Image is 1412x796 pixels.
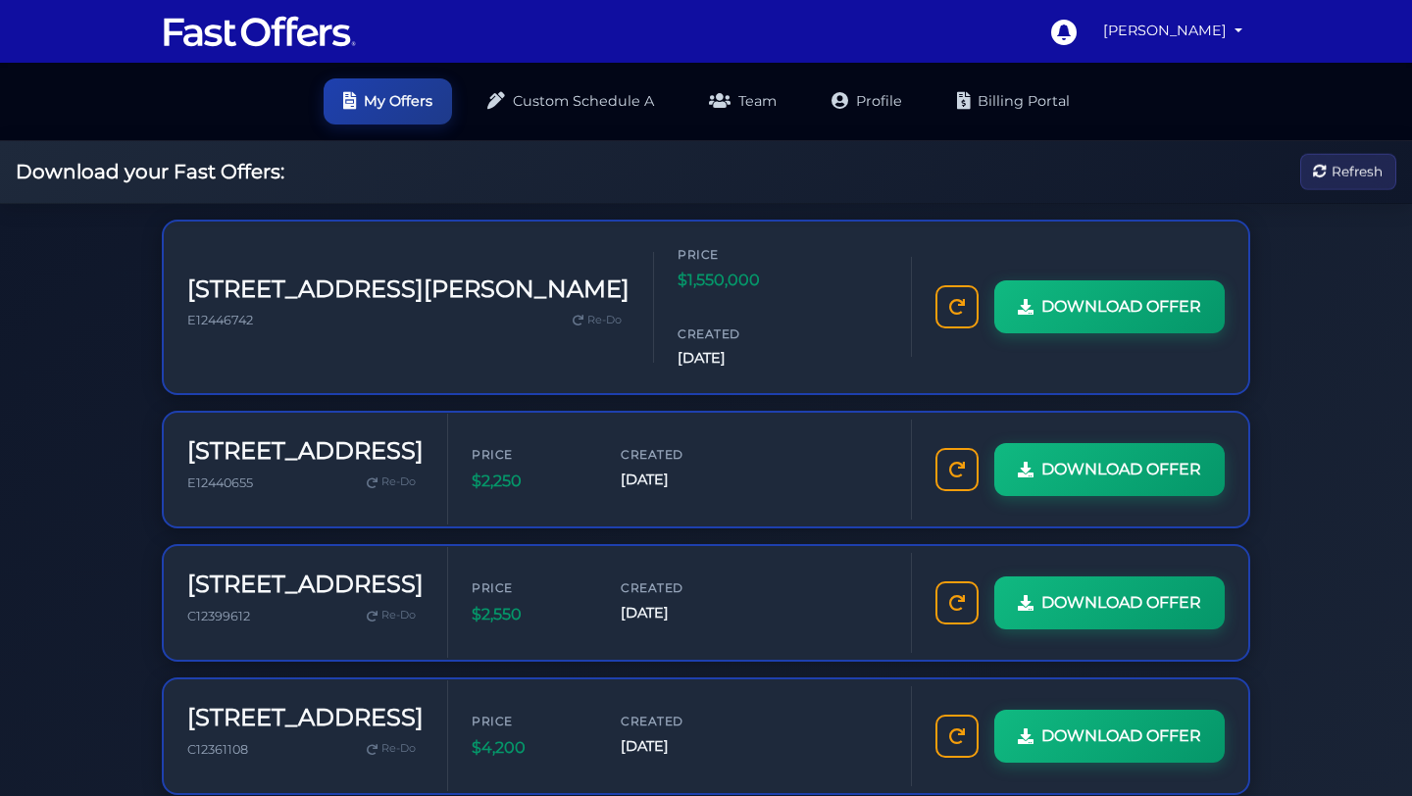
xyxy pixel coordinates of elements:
h3: [STREET_ADDRESS] [187,571,424,599]
span: Re-Do [381,607,416,624]
a: Custom Schedule A [468,78,674,124]
span: Price [678,245,795,264]
a: DOWNLOAD OFFER [994,576,1225,629]
span: E12446742 [187,313,253,327]
span: $2,250 [472,469,589,494]
span: DOWNLOAD OFFER [1041,723,1201,749]
span: DOWNLOAD OFFER [1041,457,1201,482]
span: Price [472,578,589,597]
span: $4,200 [472,735,589,761]
h3: [STREET_ADDRESS] [187,437,424,466]
span: Re-Do [587,312,622,329]
span: [DATE] [621,469,738,491]
span: C12361108 [187,742,248,757]
a: Re-Do [359,603,424,628]
span: Created [621,578,738,597]
a: My Offers [324,78,452,124]
span: E12440655 [187,475,253,490]
span: Created [621,445,738,464]
span: Price [472,712,589,730]
span: $1,550,000 [678,268,795,293]
a: Billing Portal [937,78,1089,124]
a: Team [689,78,796,124]
h2: Download your Fast Offers: [16,160,284,183]
span: DOWNLOAD OFFER [1041,590,1201,616]
span: Re-Do [381,740,416,758]
span: [DATE] [621,735,738,758]
span: $2,550 [472,602,589,627]
h3: [STREET_ADDRESS][PERSON_NAME] [187,275,630,304]
a: Re-Do [565,308,630,333]
a: DOWNLOAD OFFER [994,280,1225,333]
span: [DATE] [678,347,795,370]
span: Re-Do [381,473,416,491]
span: Price [472,445,589,464]
a: [PERSON_NAME] [1095,12,1250,50]
a: Re-Do [359,736,424,762]
a: Profile [812,78,922,124]
a: DOWNLOAD OFFER [994,710,1225,763]
a: DOWNLOAD OFFER [994,443,1225,496]
span: Refresh [1332,161,1383,182]
span: Created [678,324,795,343]
span: C12399612 [187,609,250,623]
button: Refresh [1300,154,1396,190]
span: [DATE] [621,602,738,624]
h3: [STREET_ADDRESS] [187,704,424,732]
span: Created [621,712,738,730]
a: Re-Do [359,470,424,495]
span: DOWNLOAD OFFER [1041,294,1201,320]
